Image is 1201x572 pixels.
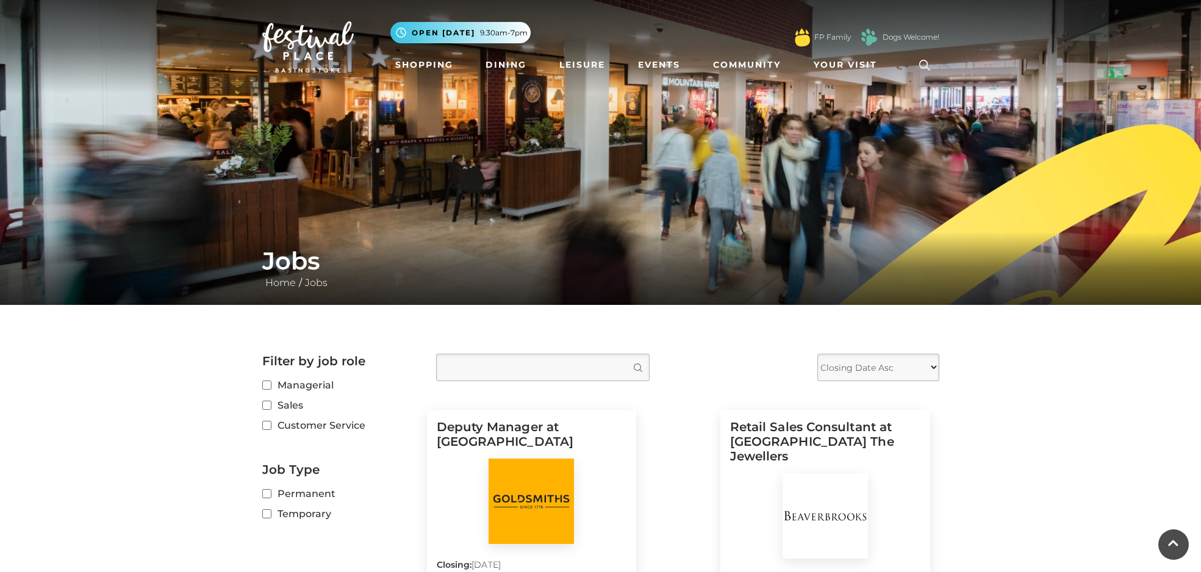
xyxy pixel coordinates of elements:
[262,21,354,73] img: Festival Place Logo
[633,54,685,76] a: Events
[390,22,531,43] button: Open [DATE] 9.30am-7pm
[262,398,418,413] label: Sales
[412,27,475,38] span: Open [DATE]
[390,54,458,76] a: Shopping
[489,459,574,544] img: Goldsmiths
[437,420,627,459] h5: Deputy Manager at [GEOGRAPHIC_DATA]
[809,54,888,76] a: Your Visit
[262,462,418,477] h2: Job Type
[437,559,472,570] strong: Closing:
[814,32,851,43] a: FP Family
[554,54,610,76] a: Leisure
[253,246,948,290] div: /
[883,32,939,43] a: Dogs Welcome!
[262,418,418,433] label: Customer Service
[481,54,531,76] a: Dining
[262,486,418,501] label: Permanent
[262,246,939,276] h1: Jobs
[814,59,877,71] span: Your Visit
[730,420,920,473] h5: Retail Sales Consultant at [GEOGRAPHIC_DATA] The Jewellers
[480,27,528,38] span: 9.30am-7pm
[302,277,331,288] a: Jobs
[262,354,418,368] h2: Filter by job role
[783,473,868,559] img: BeaverBrooks The Jewellers
[262,506,418,521] label: Temporary
[708,54,786,76] a: Community
[262,277,299,288] a: Home
[262,377,418,393] label: Managerial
